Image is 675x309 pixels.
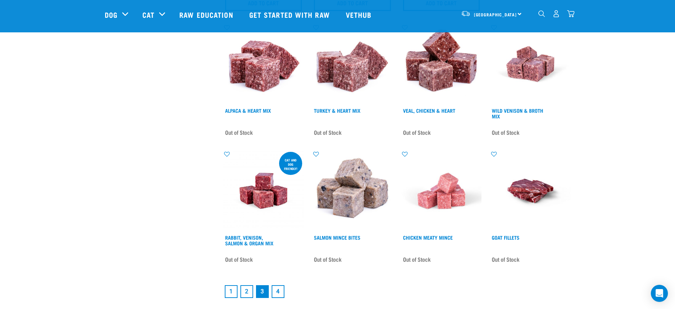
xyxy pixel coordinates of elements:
[492,236,519,239] a: Goat Fillets
[492,127,519,138] span: Out of Stock
[567,10,575,17] img: home-icon@2x.png
[314,109,360,112] a: Turkey & Heart Mix
[172,0,242,29] a: Raw Education
[538,10,545,17] img: home-icon-1@2x.png
[240,285,253,298] a: Goto page 2
[223,284,571,299] nav: pagination
[314,254,342,265] span: Out of Stock
[403,109,455,112] a: Veal, Chicken & Heart
[492,254,519,265] span: Out of Stock
[105,9,118,20] a: Dog
[225,109,271,112] a: Alpaca & Heart Mix
[552,10,560,17] img: user.png
[403,254,431,265] span: Out of Stock
[314,236,360,239] a: Salmon Mince Bites
[403,127,431,138] span: Out of Stock
[339,0,381,29] a: Vethub
[279,155,302,174] div: Cat and dog friendly!
[225,236,273,244] a: Rabbit, Venison, Salmon & Organ Mix
[312,24,393,105] img: Pile Of Cubed Turkey Heart Mix For Pets
[223,24,304,105] img: Possum Chicken Heart Mix 01
[401,24,482,105] img: 1137 Veal Chicken Heart Mix 01
[256,285,269,298] a: Page 3
[242,0,339,29] a: Get started with Raw
[225,127,253,138] span: Out of Stock
[403,236,453,239] a: Chicken Meaty Mince
[490,24,571,105] img: Vension and heart
[142,9,154,20] a: Cat
[225,254,253,265] span: Out of Stock
[492,109,543,117] a: Wild Venison & Broth Mix
[225,285,238,298] a: Goto page 1
[474,13,517,16] span: [GEOGRAPHIC_DATA]
[223,150,304,231] img: Rabbit Venison Salmon Organ 1688
[314,127,342,138] span: Out of Stock
[312,150,393,231] img: 1141 Salmon Mince 01
[272,285,284,298] a: Goto page 4
[490,150,571,231] img: Raw Essentials Goat Fillets
[651,285,668,302] div: Open Intercom Messenger
[401,150,482,231] img: Chicken Meaty Mince
[461,10,470,17] img: van-moving.png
